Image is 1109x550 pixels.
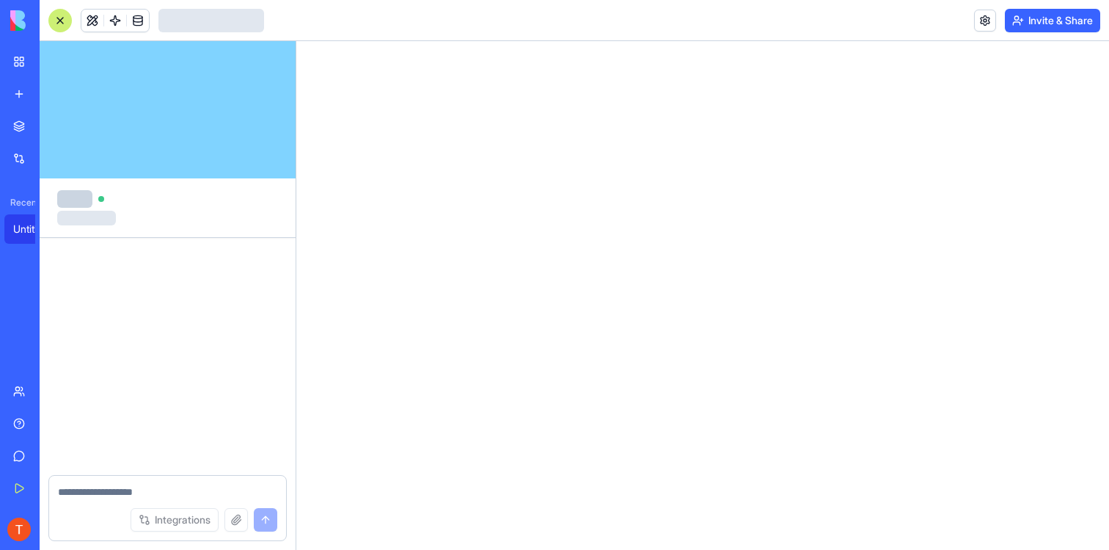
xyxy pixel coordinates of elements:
img: ACg8ocINGAZBA_MGT3nc1ywXSdEzJ3xTIUU1HN6d3f1ItK2QsVl9yw=s96-c [7,518,31,541]
div: Untitled App [13,222,54,236]
span: Recent [4,197,35,209]
img: logo [10,10,101,31]
button: Invite & Share [1005,9,1100,32]
a: Untitled App [4,214,63,244]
